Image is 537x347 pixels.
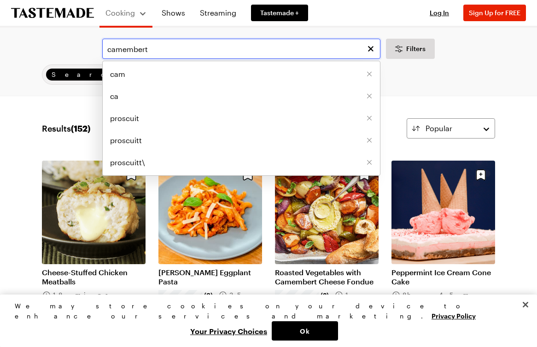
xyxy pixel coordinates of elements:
[432,311,476,320] a: More information about your privacy, opens in a new tab
[251,5,308,21] a: Tastemade +
[15,301,514,341] div: Privacy
[366,44,376,54] button: Clear search
[42,122,90,135] span: Results
[421,8,458,17] button: Log In
[15,301,514,321] div: We may store cookies on your device to enhance our services and marketing.
[110,113,139,124] span: proscuit
[472,166,490,184] button: Save recipe
[406,44,426,53] span: Filters
[105,4,147,22] button: Cooking
[366,93,373,99] button: Remove [object Object]
[469,9,520,17] span: Sign Up for FREE
[71,123,90,133] span: ( 152 )
[186,321,272,341] button: Your Privacy Choices
[430,9,449,17] span: Log In
[105,8,135,17] span: Cooking
[272,321,338,341] button: Ok
[366,137,373,144] button: Remove [object Object]
[52,69,187,80] span: Search: cam
[426,123,452,134] span: Popular
[158,268,262,286] a: [PERSON_NAME] Eggplant Pasta
[110,91,118,102] span: ca
[515,295,536,315] button: Close
[275,268,379,286] a: Roasted Vegetables with Camembert Cheese Fondue
[366,115,373,121] button: Remove [object Object]
[391,268,495,286] a: Peppermint Ice Cream Cone Cake
[110,157,145,168] span: proscuitt\
[11,8,94,18] a: To Tastemade Home Page
[366,159,373,166] button: Remove [object Object]
[463,5,526,21] button: Sign Up for FREE
[386,39,435,59] button: Desktop filters
[407,118,495,139] button: Popular
[110,69,125,80] span: cam
[366,71,373,77] button: Remove [object Object]
[260,8,299,17] span: Tastemade +
[42,268,146,286] a: Cheese-Stuffed Chicken Meatballs
[110,135,142,146] span: proscuitt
